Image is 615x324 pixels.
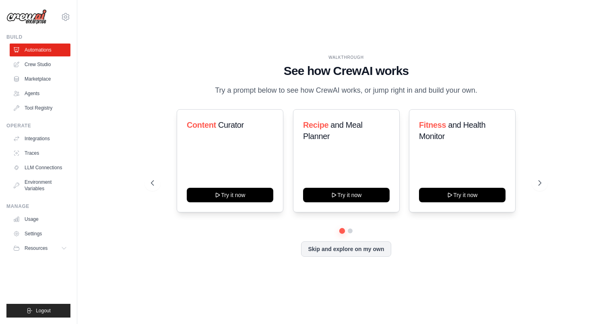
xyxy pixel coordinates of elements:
a: Settings [10,227,70,240]
a: Environment Variables [10,176,70,195]
span: Curator [218,120,244,129]
button: Logout [6,304,70,318]
button: Skip and explore on my own [301,241,391,257]
div: Operate [6,123,70,129]
span: and Meal Planner [303,120,362,141]
button: Try it now [419,188,506,202]
p: Try a prompt below to see how CrewAI works, or jump right in and build your own. [211,85,481,96]
div: Manage [6,203,70,210]
a: Traces [10,147,70,160]
img: Logo [6,9,47,25]
span: Logout [36,307,51,314]
button: Resources [10,242,70,255]
a: LLM Connections [10,161,70,174]
a: Tool Registry [10,102,70,114]
button: Try it now [303,188,390,202]
div: WALKTHROUGH [151,54,541,60]
button: Try it now [187,188,273,202]
a: Integrations [10,132,70,145]
div: Build [6,34,70,40]
a: Agents [10,87,70,100]
span: and Health Monitor [419,120,485,141]
h1: See how CrewAI works [151,64,541,78]
span: Fitness [419,120,446,129]
span: Resources [25,245,47,251]
span: Content [187,120,216,129]
a: Crew Studio [10,58,70,71]
span: Recipe [303,120,328,129]
a: Usage [10,213,70,226]
a: Marketplace [10,73,70,85]
a: Automations [10,44,70,56]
